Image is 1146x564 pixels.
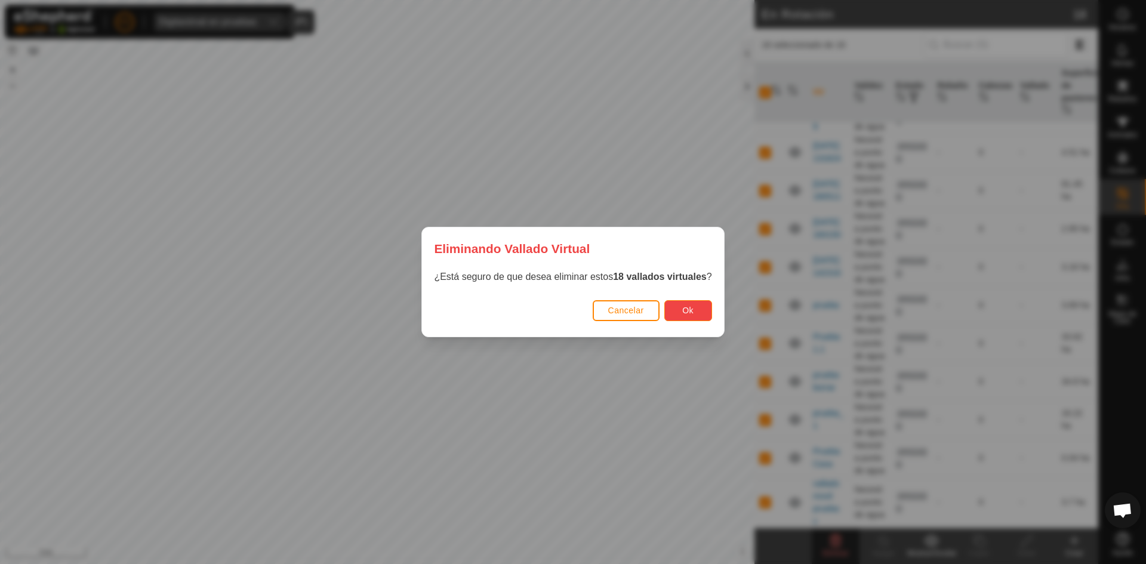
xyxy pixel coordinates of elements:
span: ¿Está seguro de que desea eliminar estos ? [434,272,711,282]
div: Chat abierto [1105,492,1141,528]
span: Cancelar [608,306,644,315]
button: Cancelar [593,300,660,321]
button: Ok [664,300,712,321]
strong: 18 vallados virtuales [613,272,707,282]
span: Ok [682,306,694,315]
span: Eliminando Vallado Virtual [434,239,590,258]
